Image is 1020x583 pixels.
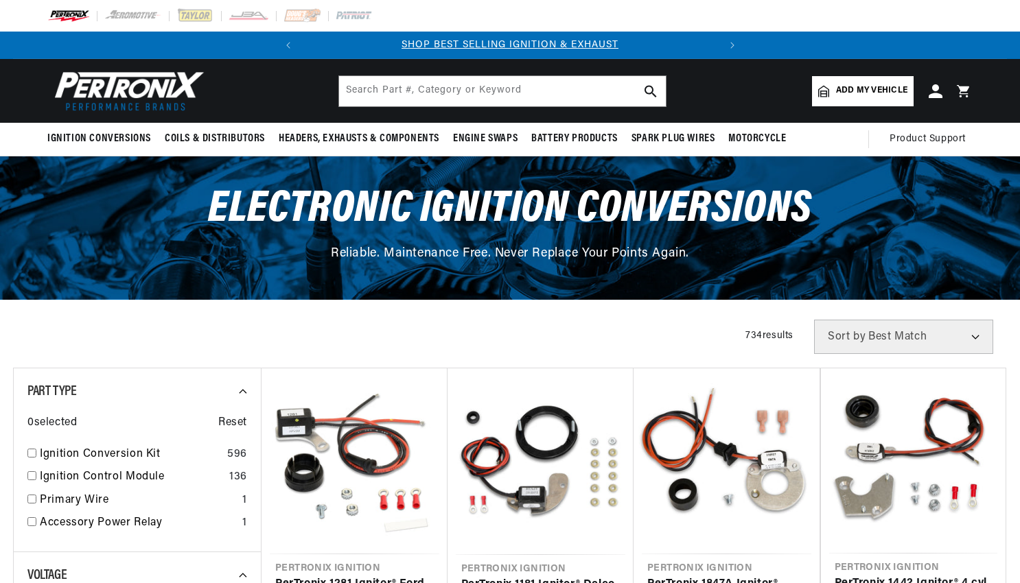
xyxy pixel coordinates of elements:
[275,32,302,59] button: Translation missing: en.sections.announcements.previous_announcement
[890,132,966,147] span: Product Support
[208,187,812,232] span: Electronic Ignition Conversions
[47,123,158,155] summary: Ignition Conversions
[890,123,973,156] summary: Product Support
[531,132,618,146] span: Battery Products
[828,331,866,342] span: Sort by
[40,514,237,532] a: Accessory Power Relay
[631,132,715,146] span: Spark Plug Wires
[242,514,247,532] div: 1
[719,32,746,59] button: Translation missing: en.sections.announcements.next_announcement
[302,38,719,53] div: 1 of 2
[165,132,265,146] span: Coils & Distributors
[40,468,224,486] a: Ignition Control Module
[242,492,247,510] div: 1
[27,385,76,398] span: Part Type
[812,76,914,106] a: Add my vehicle
[745,331,793,341] span: 734 results
[158,123,272,155] summary: Coils & Distributors
[229,468,247,486] div: 136
[814,320,993,354] select: Sort by
[339,76,666,106] input: Search Part #, Category or Keyword
[331,248,689,260] span: Reliable. Maintenance Free. Never Replace Your Points Again.
[721,123,793,155] summary: Motorcycle
[27,569,67,582] span: Voltage
[47,67,205,115] img: Pertronix
[836,84,907,97] span: Add my vehicle
[453,132,518,146] span: Engine Swaps
[446,123,524,155] summary: Engine Swaps
[272,123,446,155] summary: Headers, Exhausts & Components
[227,446,247,464] div: 596
[728,132,786,146] span: Motorcycle
[40,492,237,510] a: Primary Wire
[279,132,439,146] span: Headers, Exhausts & Components
[402,40,618,50] a: SHOP BEST SELLING IGNITION & EXHAUST
[524,123,625,155] summary: Battery Products
[636,76,666,106] button: search button
[47,132,151,146] span: Ignition Conversions
[625,123,722,155] summary: Spark Plug Wires
[302,38,719,53] div: Announcement
[218,414,247,432] span: Reset
[13,32,1007,59] slideshow-component: Translation missing: en.sections.announcements.announcement_bar
[27,414,77,432] span: 0 selected
[40,446,222,464] a: Ignition Conversion Kit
